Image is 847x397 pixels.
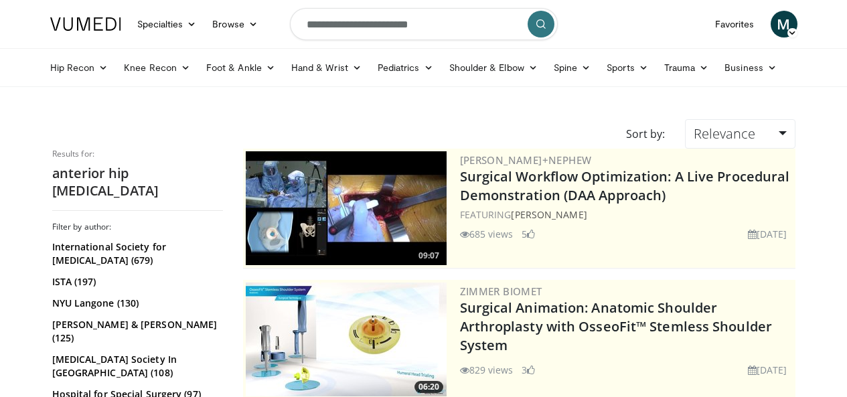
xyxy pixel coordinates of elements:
a: ISTA (197) [52,275,220,289]
a: [MEDICAL_DATA] Society In [GEOGRAPHIC_DATA] (108) [52,353,220,380]
span: 09:07 [414,250,443,262]
a: NYU Langone (130) [52,297,220,310]
a: [PERSON_NAME]+Nephew [460,153,592,167]
img: 84e7f812-2061-4fff-86f6-cdff29f66ef4.300x170_q85_crop-smart_upscale.jpg [246,283,447,396]
input: Search topics, interventions [290,8,558,40]
img: VuMedi Logo [50,17,121,31]
li: 829 views [460,363,514,377]
a: Surgical Workflow Optimization: A Live Procedural Demonstration (DAA Approach) [460,167,790,204]
a: Zimmer Biomet [460,285,542,298]
li: 685 views [460,227,514,241]
a: International Society for [MEDICAL_DATA] (679) [52,240,220,267]
img: bcfc90b5-8c69-4b20-afee-af4c0acaf118.300x170_q85_crop-smart_upscale.jpg [246,151,447,265]
a: Browse [204,11,266,37]
h3: Filter by author: [52,222,223,232]
a: Shoulder & Elbow [441,54,546,81]
li: [DATE] [748,227,787,241]
a: [PERSON_NAME] [511,208,587,221]
a: Pediatrics [370,54,441,81]
li: [DATE] [748,363,787,377]
a: Trauma [656,54,717,81]
span: 06:20 [414,381,443,393]
a: Knee Recon [116,54,198,81]
li: 3 [522,363,535,377]
a: [PERSON_NAME] & [PERSON_NAME] (125) [52,318,220,345]
a: Surgical Animation: Anatomic Shoulder Arthroplasty with OsseoFit™ Stemless Shoulder System [460,299,773,354]
a: Favorites [707,11,763,37]
a: M [771,11,797,37]
div: FEATURING [460,208,793,222]
li: 5 [522,227,535,241]
a: Specialties [129,11,205,37]
h2: anterior hip [MEDICAL_DATA] [52,165,223,200]
p: Results for: [52,149,223,159]
span: Relevance [694,125,755,143]
a: Hip Recon [42,54,117,81]
a: 09:07 [246,151,447,265]
a: Relevance [685,119,795,149]
a: 06:20 [246,283,447,396]
a: Sports [599,54,656,81]
div: Sort by: [616,119,675,149]
a: Hand & Wrist [283,54,370,81]
a: Foot & Ankle [198,54,283,81]
a: Business [716,54,785,81]
a: Spine [546,54,599,81]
